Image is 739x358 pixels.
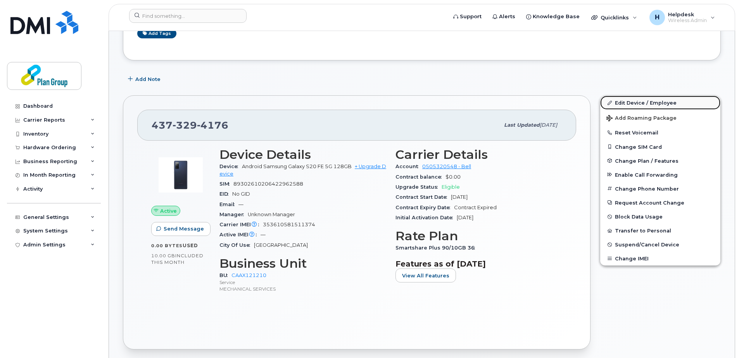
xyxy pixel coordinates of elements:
h3: Rate Plan [395,229,562,243]
span: Email [219,201,238,207]
a: 0505320548 - Bell [422,164,471,169]
span: H [655,13,660,22]
a: Edit Device / Employee [600,96,720,110]
span: included this month [151,253,204,265]
button: Add Roaming Package [600,110,720,126]
span: 89302610206422962588 [233,181,303,187]
span: Device [219,164,242,169]
span: Account [395,164,422,169]
span: Suspend/Cancel Device [615,242,679,248]
span: [DATE] [457,215,473,220]
span: Carrier IMEI [219,222,263,227]
span: Unknown Manager [248,212,295,217]
button: Reset Voicemail [600,126,720,139]
div: Quicklinks [586,10,642,25]
span: Send Message [164,225,204,232]
button: Request Account Change [600,196,720,210]
a: CAAX121210 [231,272,266,278]
button: Send Message [151,222,211,236]
p: Service [219,279,386,286]
span: Enable Call Forwarding [615,172,678,177]
span: Android Samsung Galaxy S20 FE 5G 128GB [242,164,352,169]
button: Change SIM Card [600,140,720,154]
button: Suspend/Cancel Device [600,238,720,251]
h3: Business Unit [219,256,386,270]
button: View All Features [395,268,456,282]
button: Enable Call Forwarding [600,168,720,182]
span: Contract Expired [454,205,497,210]
button: Block Data Usage [600,210,720,224]
span: Add Note [135,76,161,83]
span: Upgrade Status [395,184,442,190]
span: Add Roaming Package [606,115,677,122]
span: 329 [173,119,197,131]
a: Alerts [487,9,521,24]
span: 437 [152,119,228,131]
span: [DATE] [451,194,468,200]
span: SIM [219,181,233,187]
a: + Upgrade Device [219,164,386,176]
a: Add tags [137,29,176,38]
span: Initial Activation Date [395,215,457,220]
p: MECHANICAL SERVICES [219,286,386,292]
img: image20231002-3703462-zm6wmn.jpeg [157,151,204,198]
span: 0.00 Bytes [151,243,183,248]
span: [DATE] [540,122,557,128]
h3: Features as of [DATE] [395,259,562,268]
span: Manager [219,212,248,217]
div: Helpdesk [644,10,720,25]
button: Transfer to Personal [600,224,720,238]
span: $0.00 [445,174,461,180]
button: Change Plan / Features [600,154,720,168]
a: Knowledge Base [521,9,585,24]
button: Change Phone Number [600,182,720,196]
span: View All Features [402,272,449,279]
span: Change Plan / Features [615,158,679,164]
span: City Of Use [219,242,254,248]
span: Contract Expiry Date [395,205,454,210]
span: No GID [232,191,250,197]
span: Smartshare Plus 90/10GB 36 [395,245,479,251]
span: — [238,201,243,207]
span: Contract balance [395,174,445,180]
span: Knowledge Base [533,13,580,21]
span: Active IMEI [219,232,261,238]
span: — [261,232,266,238]
span: Helpdesk [668,11,707,17]
h3: Device Details [219,148,386,162]
button: Change IMEI [600,251,720,265]
span: Wireless Admin [668,17,707,24]
span: EID [219,191,232,197]
span: 353610581511374 [263,222,315,227]
input: Find something... [129,9,247,23]
span: used [183,243,198,248]
span: Quicklinks [601,14,629,21]
span: 4176 [197,119,228,131]
span: Contract Start Date [395,194,451,200]
span: Eligible [442,184,460,190]
button: Add Note [123,72,167,86]
h3: Carrier Details [395,148,562,162]
span: [GEOGRAPHIC_DATA] [254,242,308,248]
a: Support [448,9,487,24]
span: BU [219,272,231,278]
span: Last updated [504,122,540,128]
span: Support [460,13,482,21]
span: Active [160,207,177,215]
span: 10.00 GB [151,253,175,258]
span: Alerts [499,13,515,21]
